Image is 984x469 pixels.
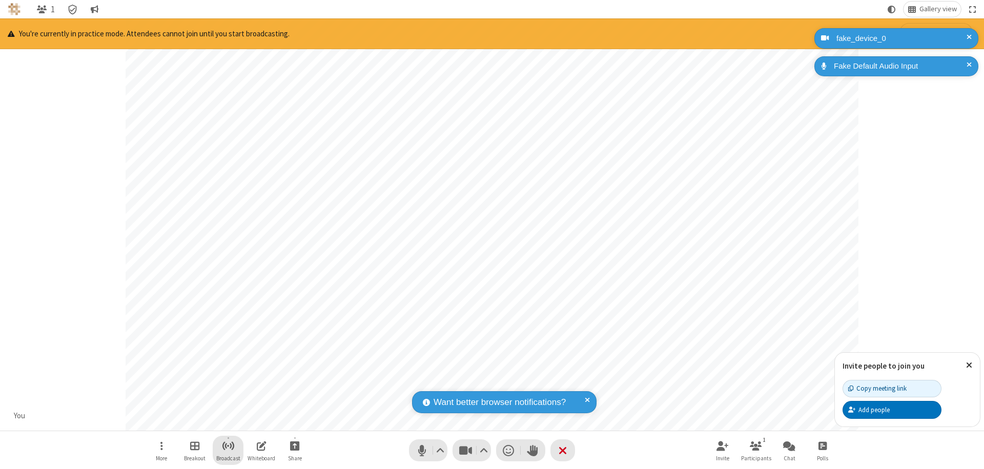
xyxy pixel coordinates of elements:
button: Stop video (⌘+Shift+V) [453,439,491,461]
button: Video setting [477,439,491,461]
div: 1 [760,435,769,444]
span: Chat [784,455,795,461]
button: Close popover [958,353,980,378]
button: Using system theme [884,2,900,17]
span: Breakout [184,455,206,461]
div: Copy meeting link [848,383,907,393]
button: Add people [843,401,941,418]
span: Participants [741,455,771,461]
span: Want better browser notifications? [434,396,566,409]
button: Start sharing [279,436,310,465]
button: Open participant list [32,2,59,17]
span: Broadcast [216,455,240,461]
span: Gallery view [919,5,957,13]
button: Mute (⌘+Shift+A) [409,439,447,461]
button: Send a reaction [496,439,521,461]
span: More [156,455,167,461]
span: Whiteboard [248,455,275,461]
span: Share [288,455,302,461]
div: You [10,410,29,422]
div: fake_device_0 [833,33,971,45]
button: Start broadcasting [899,23,973,45]
span: Invite [716,455,729,461]
img: QA Selenium DO NOT DELETE OR CHANGE [8,3,20,15]
button: Conversation [86,2,102,17]
span: Polls [817,455,828,461]
button: Change layout [904,2,961,17]
button: End or leave meeting [550,439,575,461]
div: Fake Default Audio Input [830,60,971,72]
button: Open shared whiteboard [246,436,277,465]
div: Meeting details Encryption enabled [63,2,83,17]
button: Audio settings [434,439,447,461]
label: Invite people to join you [843,361,925,371]
button: Open poll [807,436,838,465]
p: You're currently in practice mode. Attendees cannot join until you start broadcasting. [8,28,290,40]
button: Open menu [146,436,177,465]
button: Open chat [774,436,805,465]
button: Raise hand [521,439,545,461]
button: Manage Breakout Rooms [179,436,210,465]
button: Start broadcast [213,436,243,465]
button: Open participant list [741,436,771,465]
button: Fullscreen [965,2,980,17]
button: Copy meeting link [843,380,941,397]
span: 1 [51,5,55,14]
button: Invite participants (⌘+Shift+I) [707,436,738,465]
